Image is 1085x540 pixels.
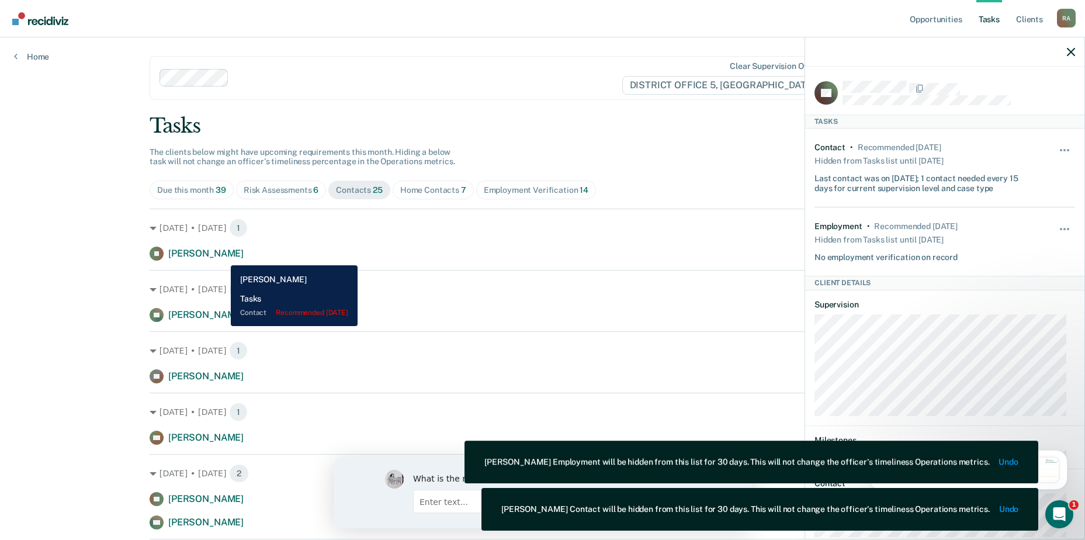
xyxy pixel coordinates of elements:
div: [DATE] • [DATE] [150,341,935,360]
iframe: Intercom notifications message [851,427,1085,508]
div: Client Details [805,276,1084,290]
div: Contacts [336,185,383,195]
div: [DATE] • [DATE] [150,280,935,299]
span: 14 [580,185,588,195]
span: 6 [313,185,318,195]
div: No employment verification on record [814,248,958,262]
span: DISTRICT OFFICE 5, [GEOGRAPHIC_DATA] [622,76,832,95]
span: 1 [229,280,248,299]
span: [PERSON_NAME] [168,493,244,504]
button: Undo [999,504,1018,514]
div: [PERSON_NAME] Employment will be hidden from this list for 30 days. This will not change the offi... [484,457,989,467]
span: 1 [1069,500,1079,510]
div: Home Contacts [400,185,466,195]
div: Clear supervision officers [730,61,829,71]
span: 1 [229,403,248,421]
div: R A [1057,9,1076,27]
div: Last contact was on [DATE]; 1 contact needed every 15 days for current supervision level and case... [814,169,1032,193]
span: [PERSON_NAME] [168,248,244,259]
span: 7 [461,185,466,195]
div: • [867,221,870,231]
img: Recidiviz [12,12,68,25]
a: Home [14,51,49,62]
span: The clients below might have upcoming requirements this month. Hiding a below task will not chang... [150,147,455,167]
span: [PERSON_NAME] [168,371,244,382]
div: Due this month [157,185,226,195]
span: 25 [373,185,383,195]
div: [PERSON_NAME] Contact will be hidden from this list for 30 days. This will not change the officer... [501,504,990,514]
button: Undo [999,457,1018,467]
span: 39 [216,185,226,195]
div: Employment Verification [484,185,588,195]
span: Hi [PERSON_NAME], We are so excited to announce a brand new feature: AI case note search! 📣 Findi... [51,33,177,333]
div: Hidden from Tasks list until [DATE] [814,153,944,169]
dt: Contact [814,479,1075,489]
span: [PERSON_NAME] [168,517,244,528]
div: [DATE] • [DATE] [150,219,935,237]
div: Recommended 14 days ago [874,221,957,231]
span: [PERSON_NAME] [168,432,244,443]
div: • [850,143,853,153]
iframe: Intercom live chat [1045,500,1073,528]
span: 2 [229,464,249,483]
span: 1 [229,341,248,360]
button: Profile dropdown button [1057,9,1076,27]
div: Tasks [805,115,1084,129]
span: 1 [229,219,248,237]
span: [PERSON_NAME] [168,309,244,320]
div: Hidden from Tasks list until [DATE] [814,231,944,248]
p: Message from Kim, sent 1w ago [51,44,177,54]
div: Risk Assessments [244,185,319,195]
dt: Milestones [814,435,1075,445]
div: Recommended 23 days ago [858,143,941,153]
div: [DATE] • [DATE] [150,464,935,483]
dt: Supervision [814,300,1075,310]
div: Contact [814,143,845,153]
iframe: Survey by Kim from Recidiviz [334,458,752,528]
div: Tasks [150,114,935,138]
div: [DATE] • [DATE] [150,403,935,421]
div: Employment [814,221,862,231]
